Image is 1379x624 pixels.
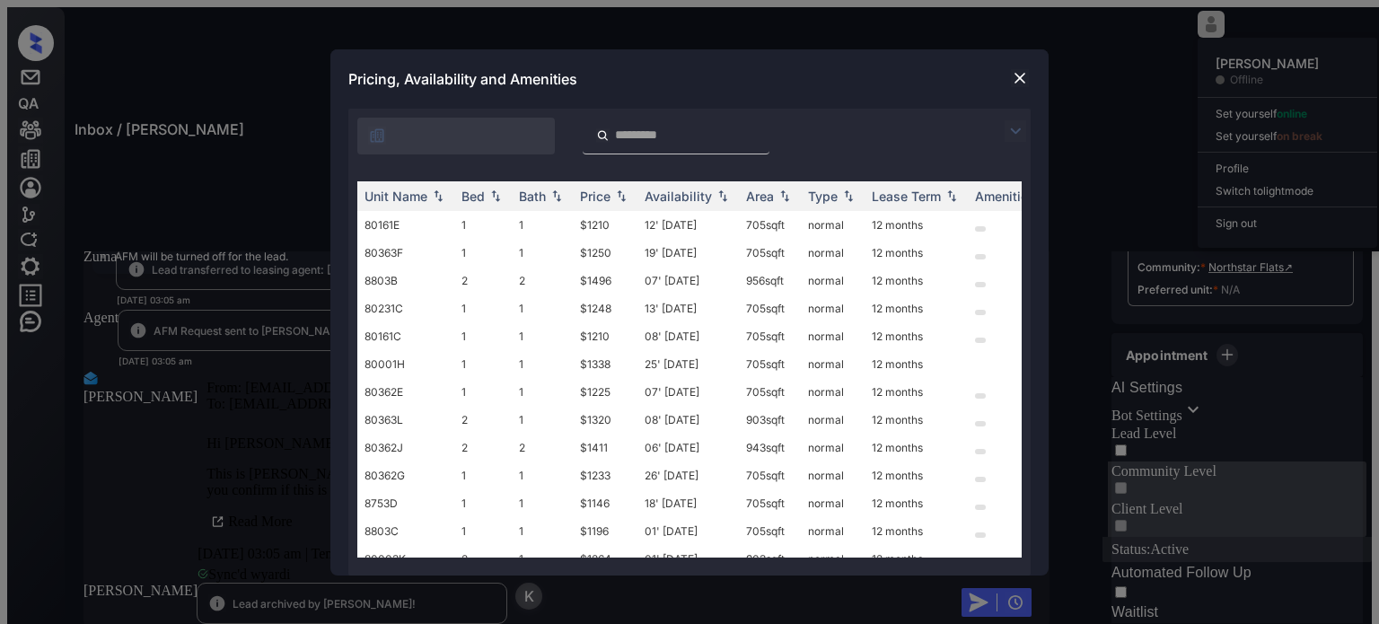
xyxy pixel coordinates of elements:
td: $1196 [573,517,637,545]
td: normal [801,434,865,461]
td: 1 [454,294,512,322]
td: 8753D [357,489,454,517]
img: icon-zuma [1005,120,1026,142]
td: 1 [454,350,512,378]
td: 01' [DATE] [637,545,739,573]
td: 943 sqft [739,434,801,461]
td: 80231C [357,294,454,322]
td: 12 months [865,267,968,294]
td: 2 [454,434,512,461]
td: normal [801,211,865,239]
td: 26' [DATE] [637,461,739,489]
td: 12 months [865,239,968,267]
td: 80362E [357,378,454,406]
td: normal [801,489,865,517]
td: 1 [454,489,512,517]
td: normal [801,239,865,267]
div: Unit Name [365,189,427,204]
td: 1 [454,378,512,406]
td: 1 [512,294,573,322]
td: 8803C [357,517,454,545]
td: normal [801,294,865,322]
img: sorting [548,189,566,202]
img: sorting [839,189,857,202]
td: 1 [512,211,573,239]
td: 12 months [865,461,968,489]
td: 13' [DATE] [637,294,739,322]
div: Pricing, Availability and Amenities [330,49,1049,109]
td: $1248 [573,294,637,322]
td: 12 months [865,406,968,434]
td: 1 [454,461,512,489]
td: 903 sqft [739,545,801,573]
td: 25' [DATE] [637,350,739,378]
td: $1411 [573,434,637,461]
td: $1146 [573,489,637,517]
td: 80363F [357,239,454,267]
td: 07' [DATE] [637,378,739,406]
td: 1 [512,350,573,378]
td: 956 sqft [739,267,801,294]
td: $1320 [573,406,637,434]
td: 12 months [865,322,968,350]
td: 705 sqft [739,211,801,239]
td: 12 months [865,211,968,239]
td: $1496 [573,267,637,294]
td: normal [801,350,865,378]
td: 12 months [865,545,968,573]
div: Bed [461,189,485,204]
td: 1 [512,322,573,350]
td: $1210 [573,322,637,350]
td: 1 [454,211,512,239]
td: 1 [512,378,573,406]
td: 12 months [865,350,968,378]
td: 705 sqft [739,322,801,350]
td: 1 [512,406,573,434]
td: 705 sqft [739,239,801,267]
td: $1250 [573,239,637,267]
td: normal [801,517,865,545]
td: 06' [DATE] [637,434,739,461]
td: 80363L [357,406,454,434]
td: 1 [512,461,573,489]
td: 705 sqft [739,294,801,322]
td: 705 sqft [739,489,801,517]
td: 19' [DATE] [637,239,739,267]
div: Area [746,189,774,204]
td: 1 [454,322,512,350]
td: 1 [454,239,512,267]
td: 80003K [357,545,454,573]
td: $1210 [573,211,637,239]
td: 80362J [357,434,454,461]
img: close [1011,69,1029,87]
td: $1225 [573,378,637,406]
td: $1264 [573,545,637,573]
td: 12 months [865,378,968,406]
td: 1 [512,545,573,573]
img: sorting [943,189,961,202]
td: 80161C [357,322,454,350]
td: 12 months [865,489,968,517]
td: 80362G [357,461,454,489]
td: 12 months [865,434,968,461]
td: 2 [454,545,512,573]
td: 705 sqft [739,378,801,406]
td: 2 [512,434,573,461]
td: normal [801,545,865,573]
td: 12 months [865,517,968,545]
td: 12' [DATE] [637,211,739,239]
td: normal [801,461,865,489]
td: normal [801,322,865,350]
td: 08' [DATE] [637,322,739,350]
img: icon-zuma [368,127,386,145]
td: 80161E [357,211,454,239]
img: sorting [776,189,794,202]
td: 1 [512,489,573,517]
td: 705 sqft [739,461,801,489]
td: 1 [454,517,512,545]
td: 12 months [865,294,968,322]
td: 2 [454,406,512,434]
img: sorting [714,189,732,202]
td: 07' [DATE] [637,267,739,294]
td: 705 sqft [739,517,801,545]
